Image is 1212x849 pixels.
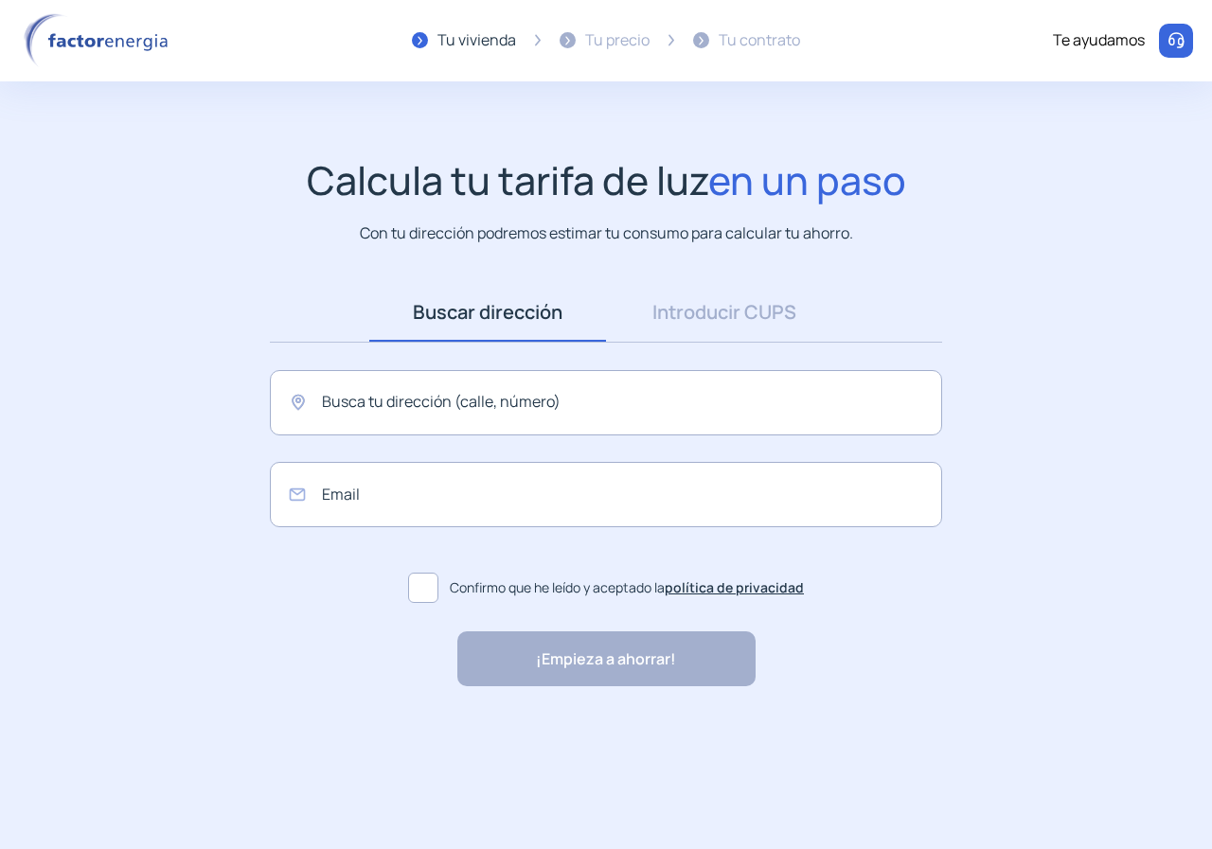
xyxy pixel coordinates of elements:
[19,13,180,68] img: logo factor
[307,157,906,203] h1: Calcula tu tarifa de luz
[1053,28,1145,53] div: Te ayudamos
[360,221,853,245] p: Con tu dirección podremos estimar tu consumo para calcular tu ahorro.
[585,28,650,53] div: Tu precio
[1167,31,1185,50] img: llamar
[450,577,804,598] span: Confirmo que he leído y aceptado la
[437,28,516,53] div: Tu vivienda
[719,28,800,53] div: Tu contrato
[606,283,843,342] a: Introducir CUPS
[708,153,906,206] span: en un paso
[369,283,606,342] a: Buscar dirección
[665,578,804,596] a: política de privacidad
